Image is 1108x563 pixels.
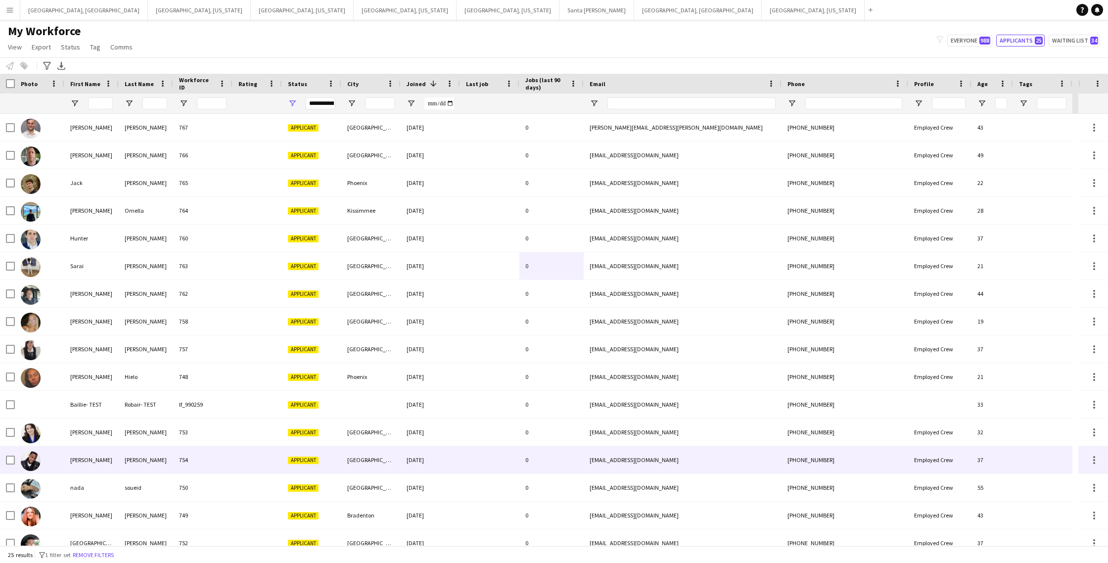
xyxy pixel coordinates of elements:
[782,529,908,557] div: [PHONE_NUMBER]
[971,308,1013,335] div: 19
[584,114,782,141] div: [PERSON_NAME][EMAIL_ADDRESS][PERSON_NAME][DOMAIN_NAME]
[971,141,1013,169] div: 49
[908,114,971,141] div: Employed Crew
[634,0,762,20] button: [GEOGRAPHIC_DATA], [GEOGRAPHIC_DATA]
[519,141,584,169] div: 0
[119,114,173,141] div: [PERSON_NAME]
[584,446,782,473] div: [EMAIL_ADDRESS][DOMAIN_NAME]
[466,80,488,88] span: Last job
[21,202,41,222] img: Paolo Ornella
[173,225,232,252] div: 760
[21,285,41,305] img: Stephen Benavides
[782,419,908,446] div: [PHONE_NUMBER]
[782,252,908,280] div: [PHONE_NUMBER]
[401,141,460,169] div: [DATE]
[519,280,584,307] div: 0
[782,114,908,141] div: [PHONE_NUMBER]
[519,197,584,224] div: 0
[8,43,22,51] span: View
[787,99,796,108] button: Open Filter Menu
[341,197,401,224] div: Kissimmee
[20,0,148,20] button: [GEOGRAPHIC_DATA], [GEOGRAPHIC_DATA]
[1019,99,1028,108] button: Open Filter Menu
[908,308,971,335] div: Employed Crew
[64,169,119,196] div: Jack
[971,252,1013,280] div: 21
[519,529,584,557] div: 0
[288,152,319,159] span: Applicant
[908,169,971,196] div: Employed Crew
[288,207,319,215] span: Applicant
[64,114,119,141] div: [PERSON_NAME]
[584,252,782,280] div: [EMAIL_ADDRESS][DOMAIN_NAME]
[119,446,173,473] div: [PERSON_NAME]
[996,35,1045,47] button: Applicants25
[519,169,584,196] div: 0
[407,99,415,108] button: Open Filter Menu
[908,335,971,363] div: Employed Crew
[179,76,215,91] span: Workforce ID
[584,225,782,252] div: [EMAIL_ADDRESS][DOMAIN_NAME]
[251,0,354,20] button: [GEOGRAPHIC_DATA], [US_STATE]
[88,97,113,109] input: First Name Filter Input
[119,474,173,501] div: soueid
[519,225,584,252] div: 0
[341,225,401,252] div: [GEOGRAPHIC_DATA]
[908,280,971,307] div: Employed Crew
[401,335,460,363] div: [DATE]
[977,80,988,88] span: Age
[971,197,1013,224] div: 28
[401,446,460,473] div: [DATE]
[401,197,460,224] div: [DATE]
[21,479,41,499] img: nada soueid
[173,252,232,280] div: 763
[4,41,26,53] a: View
[914,99,923,108] button: Open Filter Menu
[782,363,908,390] div: [PHONE_NUMBER]
[119,197,173,224] div: Ornella
[173,335,232,363] div: 757
[21,340,41,360] img: Sabrina Panozzo
[64,446,119,473] div: [PERSON_NAME]
[341,335,401,363] div: [GEOGRAPHIC_DATA]
[584,529,782,557] div: [EMAIL_ADDRESS][DOMAIN_NAME]
[173,391,232,418] div: lf_990259
[1049,35,1100,47] button: Waiting list34
[971,114,1013,141] div: 43
[41,60,53,72] app-action-btn: Advanced filters
[341,419,401,446] div: [GEOGRAPHIC_DATA]
[8,24,81,39] span: My Workforce
[64,252,119,280] div: Sarai
[28,41,55,53] a: Export
[1035,37,1043,45] span: 25
[119,141,173,169] div: [PERSON_NAME]
[782,391,908,418] div: [PHONE_NUMBER]
[288,429,319,436] span: Applicant
[365,97,395,109] input: City Filter Input
[519,446,584,473] div: 0
[341,141,401,169] div: [GEOGRAPHIC_DATA]
[288,99,297,108] button: Open Filter Menu
[782,280,908,307] div: [PHONE_NUMBER]
[424,97,454,109] input: Joined Filter Input
[21,423,41,443] img: Callie Poerio
[90,43,100,51] span: Tag
[971,225,1013,252] div: 37
[584,197,782,224] div: [EMAIL_ADDRESS][DOMAIN_NAME]
[21,257,41,277] img: Sarai Smith
[119,502,173,529] div: [PERSON_NAME]
[908,419,971,446] div: Employed Crew
[407,80,426,88] span: Joined
[519,391,584,418] div: 0
[341,502,401,529] div: Bradenton
[21,534,41,554] img: Sydney Vainer
[173,308,232,335] div: 758
[401,280,460,307] div: [DATE]
[782,225,908,252] div: [PHONE_NUMBER]
[173,280,232,307] div: 762
[64,419,119,446] div: [PERSON_NAME]
[148,0,251,20] button: [GEOGRAPHIC_DATA], [US_STATE]
[106,41,137,53] a: Comms
[971,169,1013,196] div: 22
[341,474,401,501] div: [GEOGRAPHIC_DATA]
